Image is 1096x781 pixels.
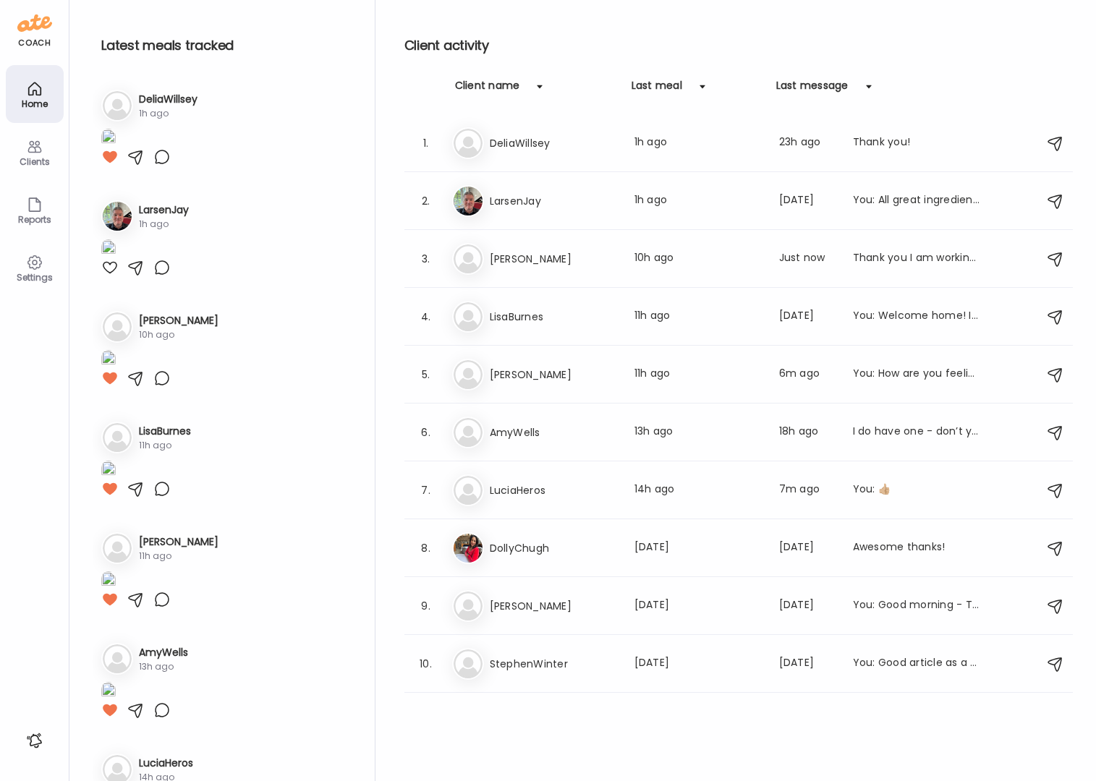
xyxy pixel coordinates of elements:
[634,597,762,615] div: [DATE]
[417,482,435,499] div: 7.
[417,192,435,210] div: 2.
[779,308,836,325] div: [DATE]
[101,350,116,370] img: images%2F3EpIFRBJ9jV3DGfsxbnITPpyzT63%2FIzmVMyTnqxYb3tbjKZMG%2FBXOBYDIN4DflvufJ9Ojk_1080
[634,308,762,325] div: 11h ago
[139,756,193,771] h3: LuciaHeros
[853,308,980,325] div: You: Welcome home! I look forward to catching up [DATE] -
[853,366,980,383] div: You: How are you feeling this AM
[454,534,483,563] img: avatars%2FGYIBTSL7Z7MIVGVtWXnrcXKF6q82
[103,91,132,120] img: bg-avatar-default.svg
[490,192,617,210] h3: LarsenJay
[417,424,435,441] div: 6.
[454,187,483,215] img: avatars%2FpQclOzuQ2uUyIuBETuyLXmhsmXz1
[779,482,836,499] div: 7m ago
[417,597,435,615] div: 9.
[779,539,836,557] div: [DATE]
[101,571,116,591] img: images%2FIrNJUawwUnOTYYdIvOBtlFt5cGu2%2F9aqD8Q38qJpkSA0XQnv0%2Fb0eRE18uOHSB1aq3Wtd8_1080
[634,655,762,673] div: [DATE]
[853,597,980,615] div: You: Good morning - This is an incredibly easy and tasty meal I just made [DATE] night. I served ...
[139,439,191,452] div: 11h ago
[139,660,188,673] div: 13h ago
[103,534,132,563] img: bg-avatar-default.svg
[634,250,762,268] div: 10h ago
[417,655,435,673] div: 10.
[490,424,617,441] h3: AmyWells
[139,550,218,563] div: 11h ago
[454,302,483,331] img: bg-avatar-default.svg
[139,202,189,218] h3: LarsenJay
[454,418,483,447] img: bg-avatar-default.svg
[139,645,188,660] h3: AmyWells
[779,250,836,268] div: Just now
[634,539,762,557] div: [DATE]
[454,244,483,273] img: bg-avatar-default.svg
[853,482,980,499] div: You: 👍🏼
[779,366,836,383] div: 6m ago
[101,682,116,701] img: images%2FVeJUmU9xL5OtfHQnXXq9YpklFl83%2FpSzBReKUVcH2eD3rYUUr%2FyKnsv1CwSKNAgFYaCLzs_1080
[634,482,762,499] div: 14h ago
[853,135,980,152] div: Thank you!
[779,135,836,152] div: 23h ago
[779,424,836,441] div: 18h ago
[17,12,52,35] img: ate
[103,644,132,673] img: bg-avatar-default.svg
[139,92,197,107] h3: DeliaWillsey
[18,37,51,49] div: coach
[853,539,980,557] div: Awesome thanks!
[139,313,218,328] h3: [PERSON_NAME]
[490,366,617,383] h3: [PERSON_NAME]
[9,99,61,108] div: Home
[490,250,617,268] h3: [PERSON_NAME]
[139,328,218,341] div: 10h ago
[404,35,1073,56] h2: Client activity
[9,273,61,282] div: Settings
[417,308,435,325] div: 4.
[634,135,762,152] div: 1h ago
[103,202,132,231] img: avatars%2FpQclOzuQ2uUyIuBETuyLXmhsmXz1
[779,192,836,210] div: [DATE]
[490,135,617,152] h3: DeliaWillsey
[779,655,836,673] div: [DATE]
[455,78,520,101] div: Client name
[853,655,980,673] div: You: Good article as a reminder to eat your veggies💚 20 Best Non-Starchy Vegetables to Add to You...
[490,597,617,615] h3: [PERSON_NAME]
[101,461,116,480] img: images%2F14YwdST0zVTSBa9Pc02PT7cAhhp2%2F58CASHvABjdmc03AyRBz%2F1jIzclMLsTKEuZ6dKGNd_1080
[853,192,980,210] div: You: All great ingredients - but caution on fat servings. Bacon, Avocado eggs all have fat of som...
[9,215,61,224] div: Reports
[490,308,617,325] h3: LisaBurnes
[779,597,836,615] div: [DATE]
[417,250,435,268] div: 3.
[101,129,116,148] img: images%2FGHdhXm9jJtNQdLs9r9pbhWu10OF2%2FT3MyBKRksetOa8xbkEcK%2Flv9nCsSAGYEk0dnvvUPW_1080
[103,312,132,341] img: bg-avatar-default.svg
[101,35,352,56] h2: Latest meals tracked
[101,239,116,259] img: images%2FpQclOzuQ2uUyIuBETuyLXmhsmXz1%2FnJegG4GRIn80uzV3UOQG%2F0E3EsRgUjPWhNBZ6Me8r_1080
[139,424,191,439] h3: LisaBurnes
[634,192,762,210] div: 1h ago
[139,534,218,550] h3: [PERSON_NAME]
[454,360,483,389] img: bg-avatar-default.svg
[9,157,61,166] div: Clients
[853,424,980,441] div: I do have one - don’t you sr it as often as I should
[490,539,617,557] h3: DollyChugh
[139,218,189,231] div: 1h ago
[490,655,617,673] h3: StephenWinter
[417,366,435,383] div: 5.
[454,592,483,620] img: bg-avatar-default.svg
[634,366,762,383] div: 11h ago
[454,476,483,505] img: bg-avatar-default.svg
[454,649,483,678] img: bg-avatar-default.svg
[139,107,197,120] div: 1h ago
[103,423,132,452] img: bg-avatar-default.svg
[634,424,762,441] div: 13h ago
[853,250,980,268] div: Thank you I am working [DATE] but taking [DATE] and [DATE] off 🙏🏻
[417,539,435,557] div: 8.
[490,482,617,499] h3: LuciaHeros
[632,78,682,101] div: Last meal
[454,129,483,158] img: bg-avatar-default.svg
[776,78,849,101] div: Last message
[417,135,435,152] div: 1.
